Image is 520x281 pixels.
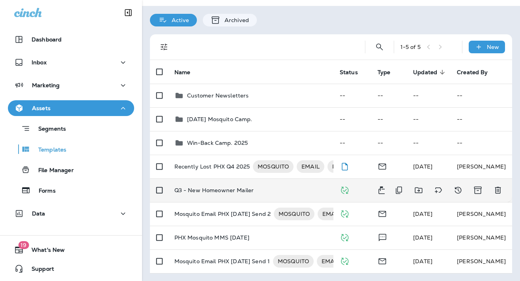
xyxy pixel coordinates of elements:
span: Type [378,69,401,76]
span: MOSQUITO [253,163,294,170]
span: Danielle Russell [413,163,432,170]
button: Inbox [8,54,134,70]
td: -- [371,131,407,155]
span: Shannon Davis [413,234,432,241]
span: EMAIL [297,163,324,170]
button: Duplicate [391,182,407,198]
span: MOSQUITO [273,257,314,265]
td: -- [371,84,407,107]
span: 19 [18,241,29,249]
p: Dashboard [32,36,62,43]
span: Updated [413,69,437,76]
button: Search Templates [372,39,387,55]
span: What's New [24,247,65,256]
button: File Manager [8,161,134,178]
div: EMAIL [318,208,345,220]
td: -- [451,107,512,131]
p: File Manager [30,167,74,174]
span: Created By [457,69,498,76]
span: Shannon Davis [413,258,432,265]
td: -- [333,131,371,155]
span: Email [378,210,387,217]
button: Marketing [8,77,134,93]
span: Draft [340,162,350,169]
span: Email [378,257,387,264]
button: 19What's New [8,242,134,258]
button: Archive [470,182,486,198]
td: [PERSON_NAME] [451,226,512,249]
td: [PERSON_NAME] [451,155,512,178]
p: Archived [221,17,249,23]
button: Assets [8,100,134,116]
span: Mailer [378,186,387,193]
p: Templates [30,146,66,154]
span: Type [378,69,391,76]
td: -- [407,107,451,131]
p: Marketing [32,82,60,88]
span: Published [340,186,350,193]
p: Q3 - New Homeowner Mailer [174,187,254,193]
td: -- [371,107,407,131]
p: Data [32,210,45,217]
div: PHX [327,160,348,173]
span: Status [340,69,368,76]
span: Name [174,69,191,76]
span: Created By [457,69,488,76]
span: Shannon Davis [413,210,432,217]
p: Win-Back Camp. 2025 [187,140,248,146]
p: Assets [32,105,51,111]
button: Collapse Sidebar [117,5,139,21]
span: Text [378,233,387,240]
span: Published [340,233,350,240]
span: EMAIL [317,257,344,265]
span: Updated [413,69,447,76]
div: MOSQUITO [274,208,314,220]
span: Status [340,69,358,76]
td: -- [333,84,371,107]
span: MOSQUITO [274,210,314,218]
div: EMAIL [317,255,344,268]
div: 1 - 5 of 5 [400,44,421,50]
span: Name [174,69,201,76]
td: -- [451,131,512,155]
td: -- [333,107,371,131]
button: View Changelog [450,182,466,198]
p: [DATE] Mosquito Camp. [187,116,253,122]
button: Forms [8,182,134,199]
span: Published [340,257,350,264]
p: Recently Lost PHX Q4 2025 [174,160,250,173]
div: MOSQUITO [253,160,294,173]
button: Support [8,261,134,277]
button: Segments [8,120,134,137]
span: Support [24,266,54,275]
p: Segments [30,126,66,133]
p: Mosquito Email PHX [DATE] Send 2 [174,208,271,220]
td: -- [407,131,451,155]
span: PHX [327,163,348,170]
td: [PERSON_NAME] [451,202,512,226]
p: Mosquito Email PHX [DATE] Send 1 [174,255,270,268]
button: Delete [490,182,506,198]
p: Inbox [32,59,47,66]
div: MOSQUITO [273,255,314,268]
td: -- [407,84,451,107]
button: Data [8,206,134,221]
p: Forms [31,187,56,195]
span: Email [378,162,387,169]
button: Filters [156,39,172,55]
span: EMAIL [318,210,345,218]
p: Active [168,17,189,23]
td: -- [451,84,512,107]
span: Published [340,210,350,217]
p: PHX Mosquito MMS [DATE] [174,234,249,241]
td: [PERSON_NAME] [451,249,512,273]
p: Customer Newsletters [187,92,249,99]
button: Move to folder [411,182,426,198]
p: New [487,44,499,50]
button: Add tags [430,182,446,198]
button: Templates [8,141,134,157]
div: EMAIL [297,160,324,173]
button: Dashboard [8,32,134,47]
